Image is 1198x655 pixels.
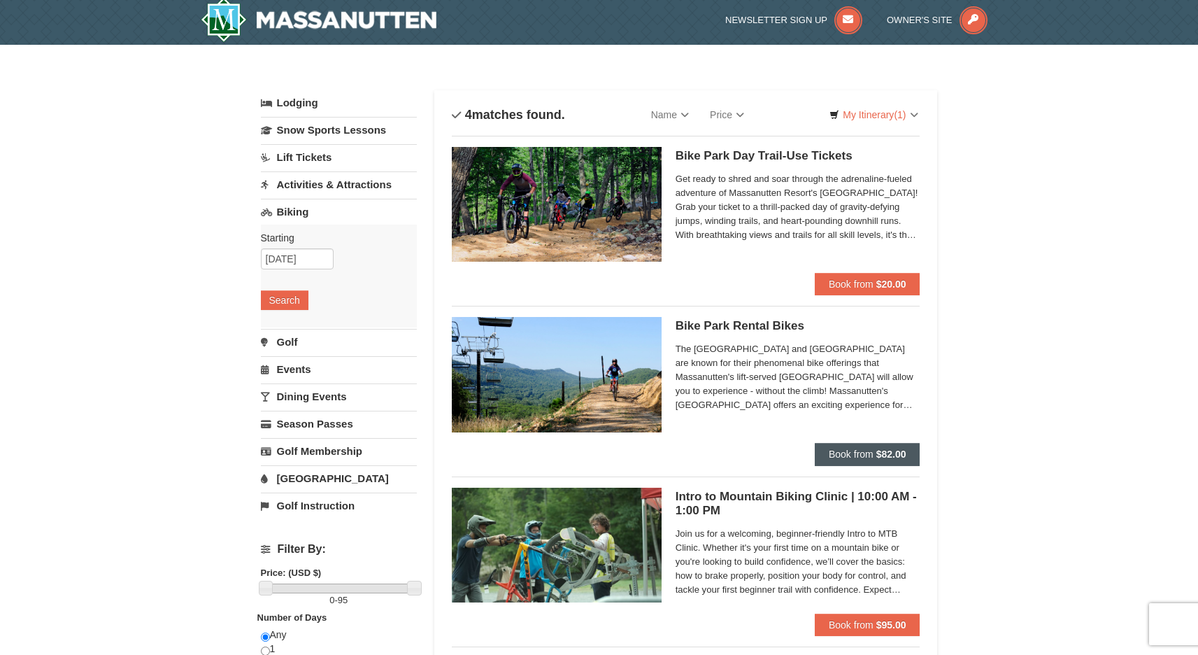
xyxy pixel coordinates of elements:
a: Season Passes [261,411,417,437]
a: Lodging [261,90,417,115]
a: My Itinerary(1) [820,104,927,125]
a: Activities & Attractions [261,171,417,197]
a: Dining Events [261,383,417,409]
a: Name [641,101,699,129]
button: Book from $20.00 [815,273,920,295]
button: Book from $95.00 [815,614,920,636]
img: 6619923-15-103d8a09.jpg [452,317,662,432]
a: Golf Membership [261,438,417,464]
a: Price [699,101,755,129]
span: Get ready to shred and soar through the adrenaline-fueled adventure of Massanutten Resort's [GEOG... [676,172,920,242]
button: Book from $82.00 [815,443,920,465]
a: Owner's Site [887,15,987,25]
span: 4 [465,108,472,122]
span: 95 [338,595,348,605]
a: Lift Tickets [261,144,417,170]
h4: Filter By: [261,543,417,556]
label: Starting [261,231,406,245]
span: Owner's Site [887,15,953,25]
h4: matches found. [452,108,565,122]
span: The [GEOGRAPHIC_DATA] and [GEOGRAPHIC_DATA] are known for their phenomenal bike offerings that Ma... [676,342,920,412]
span: Book from [829,449,873,460]
a: Snow Sports Lessons [261,117,417,143]
span: Join us for a welcoming, beginner-friendly Intro to MTB Clinic. Whether it's your first time on a... [676,527,920,597]
h5: Intro to Mountain Biking Clinic | 10:00 AM - 1:00 PM [676,490,920,518]
strong: $82.00 [876,449,906,460]
h5: Bike Park Day Trail-Use Tickets [676,149,920,163]
a: [GEOGRAPHIC_DATA] [261,465,417,491]
h5: Bike Park Rental Bikes [676,319,920,333]
strong: Number of Days [257,612,327,623]
a: Biking [261,199,417,225]
button: Search [261,290,308,310]
span: Book from [829,619,873,631]
a: Golf [261,329,417,355]
strong: $20.00 [876,279,906,290]
a: Newsletter Sign Up [725,15,862,25]
a: Golf Instruction [261,493,417,519]
a: Events [261,356,417,382]
img: 6619923-14-67e0640e.jpg [452,147,662,262]
strong: Price: (USD $) [261,568,322,578]
label: - [261,593,417,607]
span: (1) [894,109,906,120]
span: Newsletter Sign Up [725,15,827,25]
span: Book from [829,279,873,290]
img: 6619923-41-e7b00406.jpg [452,488,662,603]
span: 0 [329,595,334,605]
strong: $95.00 [876,619,906,631]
